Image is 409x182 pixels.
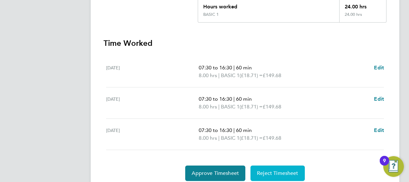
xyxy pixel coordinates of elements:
span: 8.00 hrs [199,104,217,110]
span: 60 min [236,127,252,133]
button: Reject Timesheet [250,166,305,181]
span: £149.68 [263,135,281,141]
span: BASIC 1 [221,72,240,79]
span: | [218,135,220,141]
span: 60 min [236,65,252,71]
div: [DATE] [106,64,199,79]
span: 07:30 to 16:30 [199,96,232,102]
span: Edit [374,127,384,133]
span: (£18.71) = [240,104,263,110]
span: 60 min [236,96,252,102]
span: BASIC 1 [221,103,240,111]
div: [DATE] [106,126,199,142]
span: | [233,96,235,102]
span: 07:30 to 16:30 [199,127,232,133]
span: Edit [374,65,384,71]
span: £149.68 [263,72,281,78]
span: Approve Timesheet [192,170,239,177]
span: Reject Timesheet [257,170,298,177]
a: Edit [374,126,384,134]
span: 8.00 hrs [199,72,217,78]
span: 07:30 to 16:30 [199,65,232,71]
a: Edit [374,64,384,72]
span: Edit [374,96,384,102]
span: BASIC 1 [221,134,240,142]
span: £149.68 [263,104,281,110]
div: BASIC 1 [203,12,219,17]
span: (£18.71) = [240,135,263,141]
span: (£18.71) = [240,72,263,78]
button: Open Resource Center, 9 new notifications [383,156,404,177]
span: | [233,127,235,133]
div: [DATE] [106,95,199,111]
span: | [218,72,220,78]
button: Approve Timesheet [185,166,245,181]
a: Edit [374,95,384,103]
span: 8.00 hrs [199,135,217,141]
span: | [233,65,235,71]
h3: Time Worked [104,38,386,48]
span: | [218,104,220,110]
div: 9 [383,161,386,169]
div: 24.00 hrs [339,12,386,22]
